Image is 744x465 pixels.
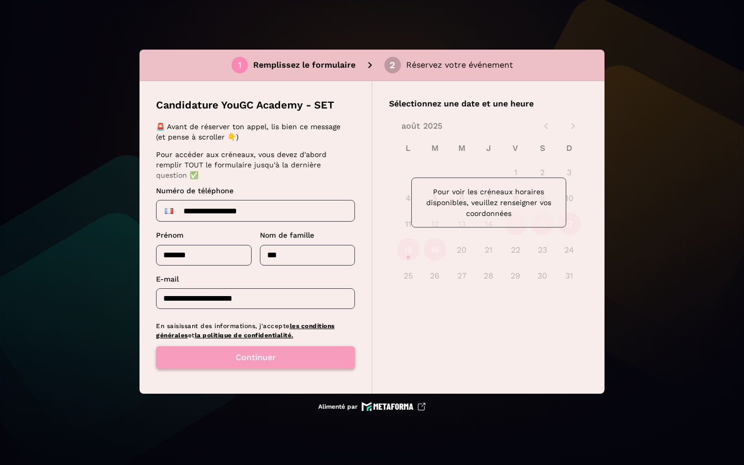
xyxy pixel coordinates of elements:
font: Remplissez le formulaire [253,60,355,70]
font: 1 [238,60,241,70]
a: Alimenté par [318,402,426,411]
a: la politique de confidentialité. [195,332,293,339]
font: E-mail [156,275,179,283]
font: Pour accéder aux créneaux, vous devez d'abord remplir TOUT le formulaire jusqu'à la dernière ques... [156,150,327,179]
font: En saisissant des informations, j'accepte [156,322,290,330]
font: 2 [390,59,395,70]
font: Prénom [156,231,183,239]
font: Continuer [236,352,276,362]
font: Candidature YouGC Academy - SET [156,99,334,111]
font: Réservez votre événement [406,60,513,70]
a: les conditions générales [156,322,335,339]
font: Numéro de téléphone [156,187,234,195]
div: France : + 33 [159,203,179,219]
font: Sélectionnez une date et une heure [389,99,534,109]
font: Pour voir les créneaux horaires disponibles, veuillez renseigner vos coordonnées [426,188,551,218]
font: Alimenté par [318,403,358,410]
button: Continuer [156,346,355,369]
font: 🚨 Avant de réserver ton appel, lis bien ce message (et pense à scroller 👇) [156,122,340,141]
font: Nom de famille [260,231,314,239]
font: et [188,332,195,339]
